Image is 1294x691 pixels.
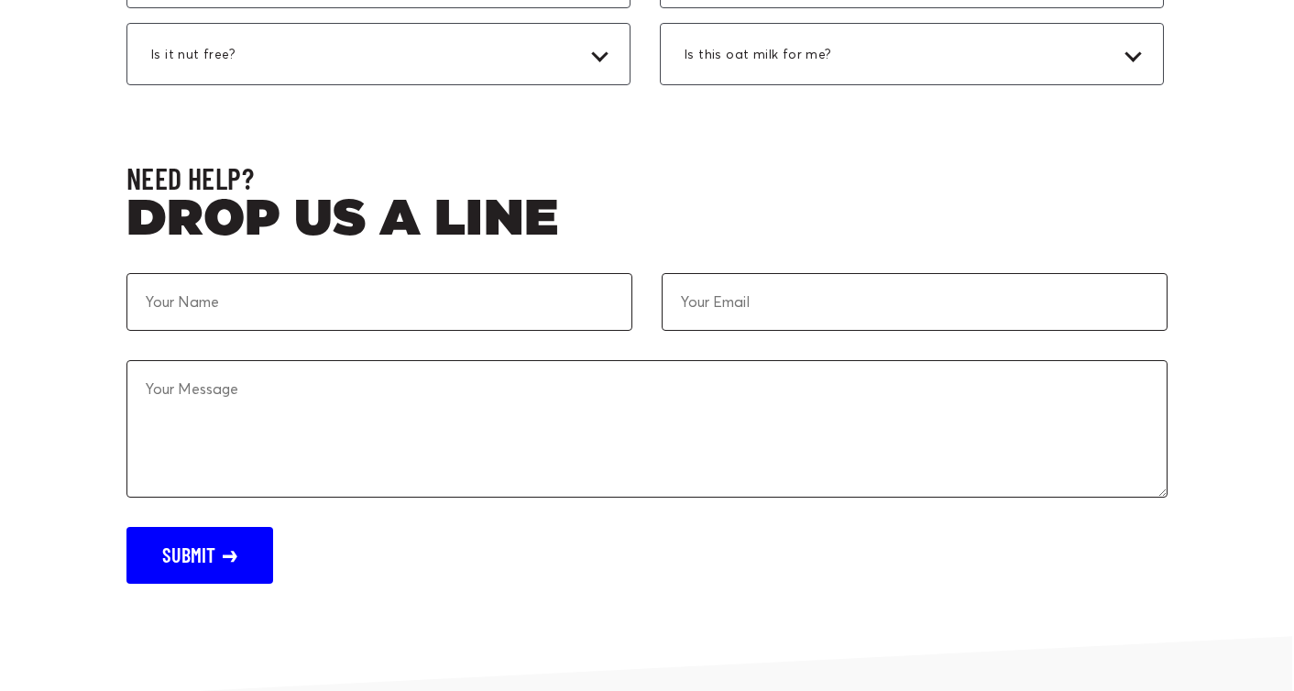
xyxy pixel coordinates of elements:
h2: Drop us a line [126,199,1168,244]
input: Your Name [126,273,632,332]
button: Submit [126,527,273,584]
span: Is this oat milk for me? [685,46,843,63]
div: Is it nut free? [126,23,631,86]
h3: Need Help? [126,159,1168,198]
input: Your Email [662,273,1168,332]
span: Is it nut free? [151,46,247,63]
div: Is this oat milk for me? [660,23,1164,86]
